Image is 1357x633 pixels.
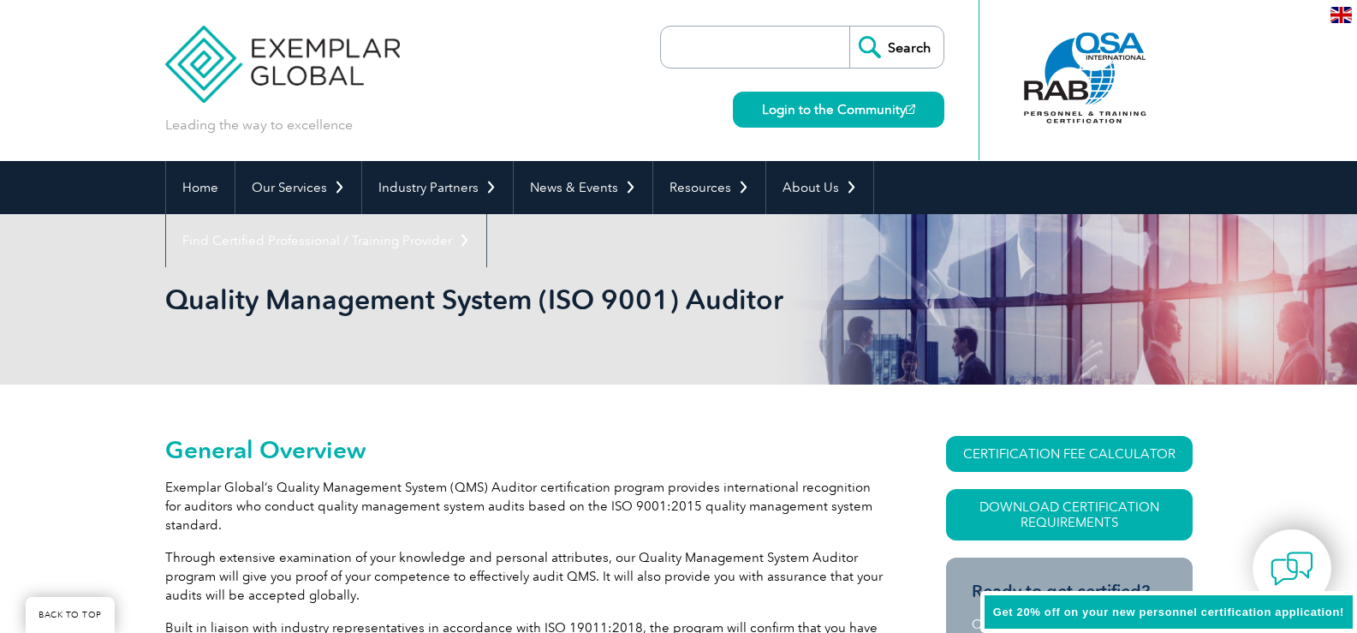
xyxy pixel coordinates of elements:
a: Find Certified Professional / Training Provider [166,214,486,267]
p: Through extensive examination of your knowledge and personal attributes, our Quality Management S... [165,548,884,605]
p: Exemplar Global’s Quality Management System (QMS) Auditor certification program provides internat... [165,478,884,534]
span: Get 20% off on your new personnel certification application! [993,606,1344,618]
a: Home [166,161,235,214]
a: BACK TO TOP [26,597,115,633]
h2: General Overview [165,436,884,463]
a: Login to the Community [733,92,944,128]
a: Download Certification Requirements [946,489,1193,540]
h1: Quality Management System (ISO 9001) Auditor [165,283,823,316]
h3: Ready to get certified? [972,581,1167,602]
a: Our Services [235,161,361,214]
img: open_square.png [906,105,915,114]
img: en [1330,7,1352,23]
a: Resources [653,161,765,214]
p: Leading the way to excellence [165,116,353,134]
a: News & Events [514,161,652,214]
a: Industry Partners [362,161,513,214]
a: About Us [766,161,873,214]
img: contact-chat.png [1271,547,1313,590]
input: Search [849,27,943,68]
a: CERTIFICATION FEE CALCULATOR [946,436,1193,472]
